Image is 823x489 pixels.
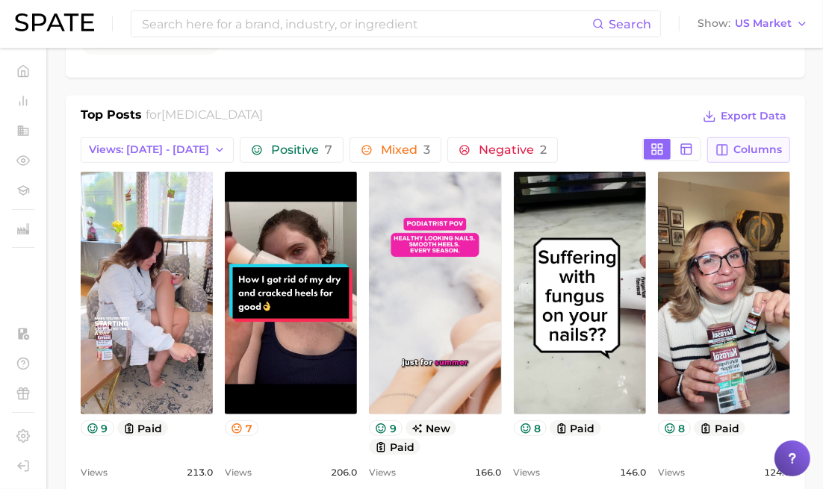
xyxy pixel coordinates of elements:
[140,11,592,37] input: Search here for a brand, industry, or ingredient
[117,420,169,436] button: paid
[81,137,234,163] button: Views: [DATE] - [DATE]
[514,420,547,436] button: 8
[550,420,601,436] button: paid
[476,464,502,482] span: 166.0
[225,420,258,436] button: 7
[735,19,792,28] span: US Market
[381,144,430,156] span: Mixed
[721,110,786,122] span: Export Data
[707,137,790,163] button: Columns
[658,420,692,436] button: 8
[325,143,332,157] span: 7
[81,464,108,482] span: Views
[271,144,332,156] span: Positive
[406,420,457,436] span: new
[694,420,745,436] button: paid
[609,17,651,31] span: Search
[331,464,357,482] span: 206.0
[698,19,730,28] span: Show
[699,106,790,127] button: Export Data
[540,143,547,157] span: 2
[764,464,790,482] span: 124.0
[187,464,213,482] span: 213.0
[514,464,541,482] span: Views
[12,455,34,477] a: Log out. Currently logged in with e-mail lauren.alexander@emersongroup.com.
[146,106,264,128] h2: for
[88,34,198,49] span: #
[81,106,142,128] h1: Top Posts
[225,464,252,482] span: Views
[81,420,114,436] button: 9
[369,420,403,436] button: 9
[733,143,782,156] span: Columns
[162,108,264,122] span: [MEDICAL_DATA]
[479,144,547,156] span: Negative
[89,143,209,156] span: Views: [DATE] - [DATE]
[369,464,396,482] span: Views
[96,34,198,49] span: [MEDICAL_DATA]
[15,13,94,31] img: SPATE
[620,464,646,482] span: 146.0
[694,14,812,34] button: ShowUS Market
[369,439,420,455] button: paid
[658,464,685,482] span: Views
[423,143,430,157] span: 3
